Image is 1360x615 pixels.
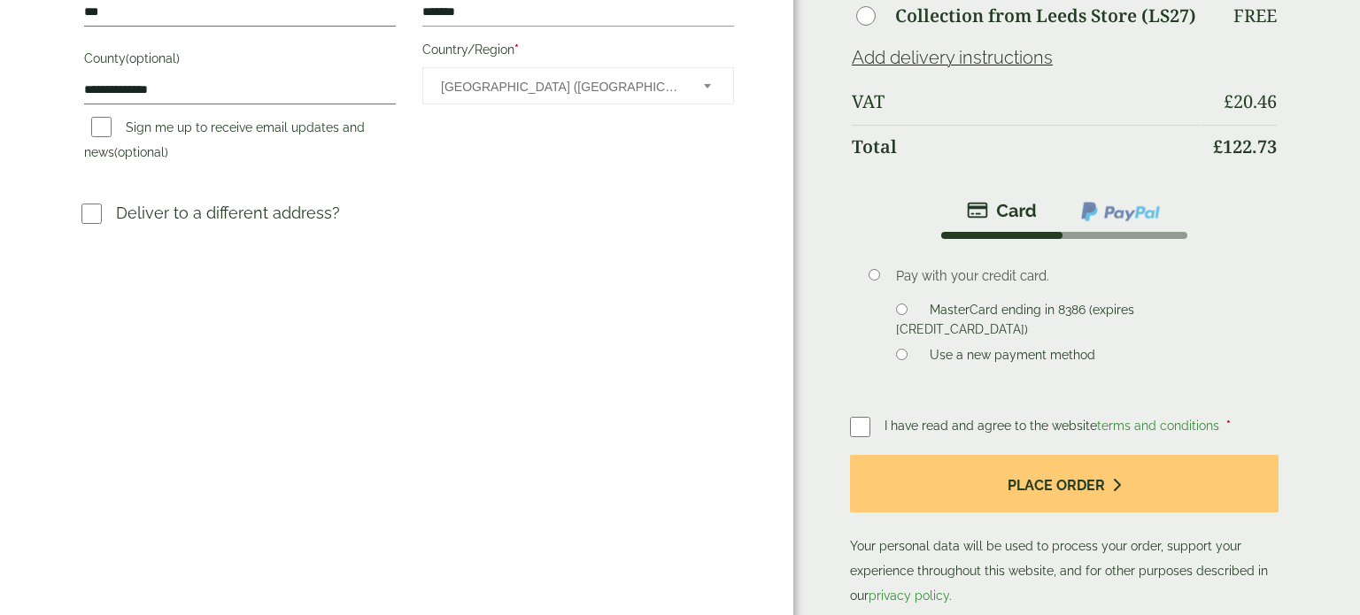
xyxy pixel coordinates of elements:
[850,455,1279,512] button: Place order
[923,348,1102,367] label: Use a new payment method
[1213,135,1223,158] span: £
[1079,200,1162,223] img: ppcp-gateway.png
[1226,419,1231,433] abbr: required
[84,46,396,76] label: County
[852,47,1053,68] a: Add delivery instructions
[1224,89,1277,113] bdi: 20.46
[850,455,1279,608] p: Your personal data will be used to process your order, support your experience throughout this we...
[422,67,734,104] span: Country/Region
[422,37,734,67] label: Country/Region
[116,201,340,225] p: Deliver to a different address?
[852,125,1201,168] th: Total
[885,419,1223,433] span: I have read and agree to the website
[967,200,1037,221] img: stripe.png
[1224,89,1233,113] span: £
[895,7,1196,25] label: Collection from Leeds Store (LS27)
[896,303,1134,342] label: MasterCard ending in 8386 (expires [CREDIT_CARD_DATA])
[91,117,112,137] input: Sign me up to receive email updates and news(optional)
[126,51,180,65] span: (optional)
[1213,135,1277,158] bdi: 122.73
[896,266,1251,286] p: Pay with your credit card.
[114,145,168,159] span: (optional)
[441,68,680,105] span: United Kingdom (UK)
[1097,419,1219,433] a: terms and conditions
[1233,5,1277,27] p: Free
[869,588,949,603] a: privacy policy
[84,120,365,165] label: Sign me up to receive email updates and news
[852,81,1201,123] th: VAT
[514,42,519,57] abbr: required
